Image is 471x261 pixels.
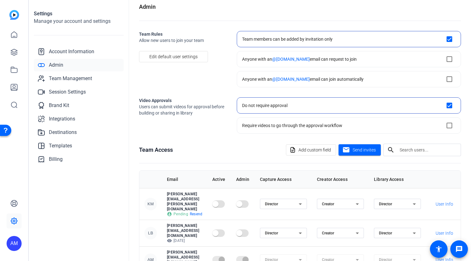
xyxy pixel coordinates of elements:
span: User Info [436,230,453,236]
span: Send invites [353,147,376,153]
span: @[DOMAIN_NAME] [272,57,310,62]
span: Billing [49,156,63,163]
span: Director [379,202,392,206]
span: Add custom field [298,144,331,156]
span: Resend [190,212,203,217]
mat-icon: account_circle [167,212,172,217]
mat-icon: search [383,146,398,154]
h1: Settings [34,10,124,18]
a: Team Management [34,72,124,85]
h1: Team Access [139,146,173,154]
span: Edit default user settings [149,51,198,63]
h2: Video Approvals [139,97,227,104]
div: Anyone with an email can request to join [242,56,357,62]
span: Destinations [49,129,77,136]
span: Director [379,231,392,235]
span: Session Settings [49,88,86,96]
span: Users can submit videos for approval before building or sharing in library [139,104,227,116]
mat-icon: mail [342,146,350,154]
button: Edit default user settings [139,51,208,62]
span: User Info [436,201,453,207]
p: [DATE] [167,238,202,243]
input: Search users... [400,146,456,154]
h2: Manage your account and settings [34,18,124,25]
span: Integrations [49,115,75,123]
span: Allow new users to join your team [139,37,227,43]
span: Creator [322,202,334,206]
div: Anyone with an email can join automatically [242,76,364,82]
h1: Admin [139,3,156,11]
th: Admin [231,171,255,188]
p: [PERSON_NAME][EMAIL_ADDRESS][PERSON_NAME][DOMAIN_NAME] [167,192,202,212]
mat-icon: message [455,245,463,253]
mat-icon: accessibility [435,245,443,253]
h2: Team Rules [139,31,227,37]
button: Add custom field [286,144,336,156]
th: Capture Access [255,171,312,188]
th: Active [207,171,231,188]
th: Email [162,171,207,188]
div: Require videos to go through the approval workflow [242,122,342,129]
span: Pending [173,212,188,217]
span: Account Information [49,48,94,55]
button: User Info [431,198,458,210]
a: Integrations [34,113,124,125]
th: Library Access [369,171,426,188]
span: Brand Kit [49,102,69,109]
div: Team members can be added by invitation only [242,36,333,42]
span: Team Management [49,75,92,82]
a: Destinations [34,126,124,139]
img: blue-gradient.svg [9,10,19,20]
button: User Info [431,228,458,239]
a: Templates [34,140,124,152]
div: Do not require approval [242,102,287,109]
a: Admin [34,59,124,71]
span: Director [265,231,278,235]
a: Billing [34,153,124,166]
a: Account Information [34,45,124,58]
div: KM [144,198,157,210]
th: Creator Access [312,171,369,188]
span: Admin [49,61,63,69]
span: Director [265,202,278,206]
span: Creator [322,231,334,235]
button: Send invites [339,144,381,156]
mat-icon: visibility [167,238,172,243]
span: @[DOMAIN_NAME] [272,77,310,82]
p: [PERSON_NAME][EMAIL_ADDRESS][DOMAIN_NAME] [167,223,202,238]
span: Templates [49,142,72,150]
div: AM [7,236,22,251]
a: Session Settings [34,86,124,98]
div: LB [144,227,157,239]
a: Brand Kit [34,99,124,112]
